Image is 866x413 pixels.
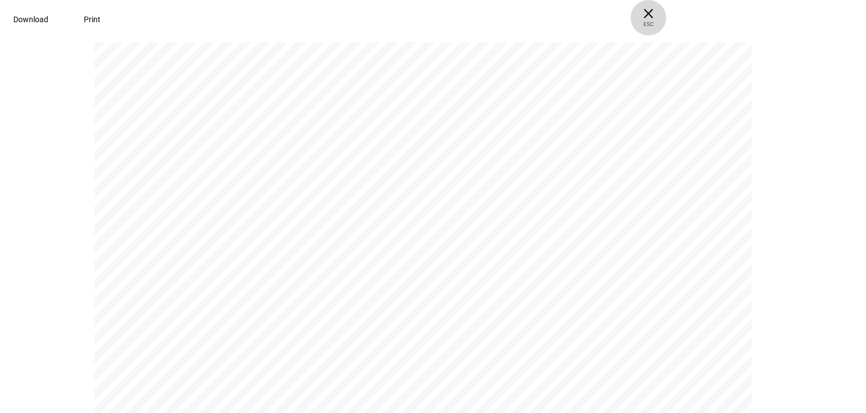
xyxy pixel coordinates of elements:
[13,15,48,24] span: Download
[464,72,666,80] span: Ajb 2022 Business Holdings Lp 6816 | Portfolio Report
[71,8,114,30] button: Print
[84,15,100,24] span: Print
[675,72,727,80] a: https://www.ethic.com/
[631,12,666,28] span: ESC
